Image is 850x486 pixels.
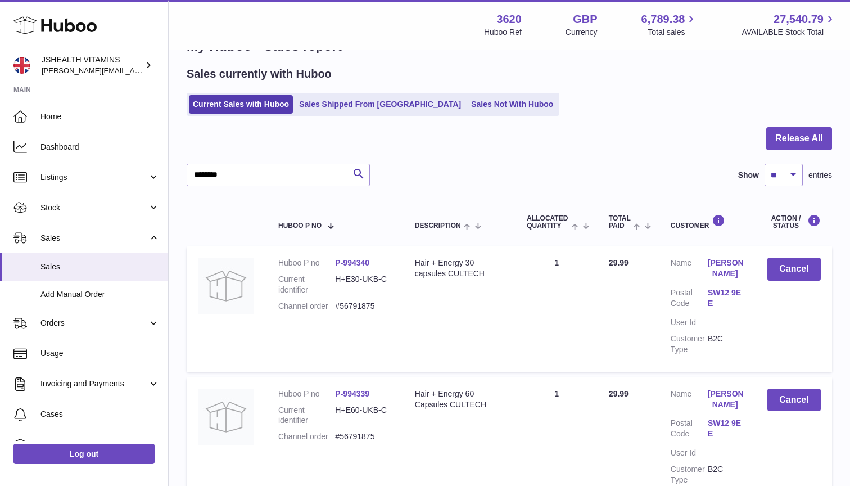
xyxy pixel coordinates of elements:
[671,418,708,442] dt: Postal Code
[13,57,30,74] img: francesca@jshealthvitamins.com
[40,439,160,450] span: Channels
[573,12,597,27] strong: GBP
[40,318,148,328] span: Orders
[516,246,598,371] td: 1
[742,27,837,38] span: AVAILABLE Stock Total
[335,389,369,398] a: P-994339
[42,66,225,75] span: [PERSON_NAME][EMAIL_ADDRESS][DOMAIN_NAME]
[198,258,254,314] img: no-photo.jpg
[335,431,392,442] dd: #56791875
[42,55,143,76] div: JSHEALTH VITAMINS
[40,348,160,359] span: Usage
[40,262,160,272] span: Sales
[415,222,461,229] span: Description
[189,95,293,114] a: Current Sales with Huboo
[671,317,708,328] dt: User Id
[708,287,745,309] a: SW12 9EE
[187,66,332,82] h2: Sales currently with Huboo
[671,287,708,312] dt: Postal Code
[278,258,335,268] dt: Huboo P no
[671,389,708,413] dt: Name
[566,27,598,38] div: Currency
[708,334,745,355] dd: B2C
[774,12,824,27] span: 27,540.79
[40,172,148,183] span: Listings
[708,258,745,279] a: [PERSON_NAME]
[671,464,708,485] dt: Customer Type
[527,215,568,229] span: ALLOCATED Quantity
[295,95,465,114] a: Sales Shipped From [GEOGRAPHIC_DATA]
[808,170,832,181] span: entries
[467,95,557,114] a: Sales Not With Huboo
[767,214,821,229] div: Action / Status
[708,464,745,485] dd: B2C
[335,274,392,295] dd: H+E30-UKB-C
[671,214,745,229] div: Customer
[40,409,160,420] span: Cases
[335,405,392,426] dd: H+E60-UKB-C
[335,258,369,267] a: P-994340
[766,127,832,150] button: Release All
[484,27,522,38] div: Huboo Ref
[415,258,504,279] div: Hair + Energy 30 capsules CULTECH
[40,289,160,300] span: Add Manual Order
[767,258,821,281] button: Cancel
[40,202,148,213] span: Stock
[278,405,335,426] dt: Current identifier
[648,27,698,38] span: Total sales
[40,111,160,122] span: Home
[671,448,708,458] dt: User Id
[278,431,335,442] dt: Channel order
[738,170,759,181] label: Show
[609,258,629,267] span: 29.99
[198,389,254,445] img: no-photo.jpg
[742,12,837,38] a: 27,540.79 AVAILABLE Stock Total
[708,389,745,410] a: [PERSON_NAME]
[641,12,698,38] a: 6,789.38 Total sales
[767,389,821,412] button: Cancel
[609,389,629,398] span: 29.99
[671,334,708,355] dt: Customer Type
[278,301,335,312] dt: Channel order
[641,12,685,27] span: 6,789.38
[335,301,392,312] dd: #56791875
[40,379,148,389] span: Invoicing and Payments
[496,12,522,27] strong: 3620
[40,233,148,244] span: Sales
[13,444,155,464] a: Log out
[671,258,708,282] dt: Name
[278,222,322,229] span: Huboo P no
[278,274,335,295] dt: Current identifier
[40,142,160,152] span: Dashboard
[609,215,631,229] span: Total paid
[708,418,745,439] a: SW12 9EE
[278,389,335,399] dt: Huboo P no
[415,389,504,410] div: Hair + Energy 60 Capsules CULTECH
